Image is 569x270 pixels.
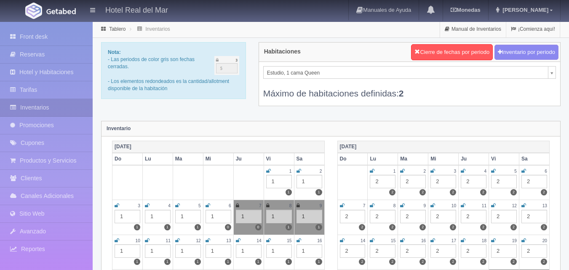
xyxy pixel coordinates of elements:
[317,238,322,243] small: 16
[389,189,395,195] label: 2
[399,88,404,98] b: 2
[263,79,556,99] div: Máximo de habitaciones definidas:
[542,203,547,208] small: 13
[400,210,426,223] div: 2
[264,48,301,55] h4: Habitaciones
[459,153,489,165] th: Ju
[264,153,294,165] th: Vi
[521,175,547,188] div: 2
[259,203,262,208] small: 7
[337,153,368,165] th: Do
[107,126,131,131] strong: Inventario
[266,175,292,188] div: 1
[286,224,292,230] label: 1
[389,224,395,230] label: 2
[419,224,426,230] label: 2
[266,210,292,223] div: 1
[315,259,322,265] label: 1
[214,56,239,75] img: cutoff.png
[541,259,547,265] label: 2
[506,21,560,37] a: ¡Comienza aquí!
[370,244,395,258] div: 2
[196,238,200,243] small: 12
[512,238,517,243] small: 19
[461,175,486,188] div: 2
[510,189,517,195] label: 2
[164,224,171,230] label: 1
[514,169,517,174] small: 5
[229,203,231,208] small: 6
[450,259,456,265] label: 2
[206,210,231,223] div: 1
[419,259,426,265] label: 2
[315,224,322,230] label: 1
[398,153,428,165] th: Ma
[203,153,233,165] th: Mi
[266,244,292,258] div: 1
[108,49,121,55] b: Nota:
[521,244,547,258] div: 2
[393,169,396,174] small: 1
[519,153,550,165] th: Sa
[337,141,550,153] th: [DATE]
[320,169,322,174] small: 2
[491,244,517,258] div: 2
[340,210,366,223] div: 2
[363,203,366,208] small: 7
[491,210,517,223] div: 2
[450,189,456,195] label: 2
[368,153,398,165] th: Lu
[255,224,262,230] label: 0
[340,244,366,258] div: 2
[175,210,201,223] div: 1
[451,203,456,208] small: 10
[480,224,486,230] label: 2
[198,203,201,208] small: 5
[142,153,173,165] th: Lu
[489,153,519,165] th: Vi
[195,259,201,265] label: 1
[500,7,548,13] span: [PERSON_NAME]
[484,169,486,174] small: 4
[206,244,231,258] div: 1
[112,153,143,165] th: Do
[400,244,426,258] div: 2
[145,26,170,32] a: Inventarios
[263,66,556,79] a: Estudio, 1 cama Queen
[46,8,76,14] img: Getabed
[236,244,262,258] div: 1
[541,189,547,195] label: 2
[391,238,395,243] small: 15
[451,7,480,13] b: Monedas
[115,210,140,223] div: 1
[419,189,426,195] label: 2
[370,210,395,223] div: 2
[286,189,292,195] label: 1
[361,238,365,243] small: 14
[145,210,171,223] div: 1
[411,44,493,60] button: Cierre de fechas por periodo
[541,224,547,230] label: 2
[225,259,231,265] label: 1
[233,153,264,165] th: Ju
[320,203,322,208] small: 9
[482,238,486,243] small: 18
[136,238,140,243] small: 10
[134,259,140,265] label: 1
[389,259,395,265] label: 2
[115,244,140,258] div: 1
[450,224,456,230] label: 2
[236,210,262,223] div: 1
[25,3,42,19] img: Getabed
[109,26,126,32] a: Tablero
[421,238,426,243] small: 16
[545,169,547,174] small: 6
[287,238,291,243] small: 15
[195,224,201,230] label: 1
[226,238,231,243] small: 13
[428,153,459,165] th: Mi
[451,238,456,243] small: 17
[101,42,246,99] div: - Las periodos de color gris son fechas cerradas. - Los elementos redondeados es la cantidad/allo...
[134,224,140,230] label: 1
[166,238,171,243] small: 11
